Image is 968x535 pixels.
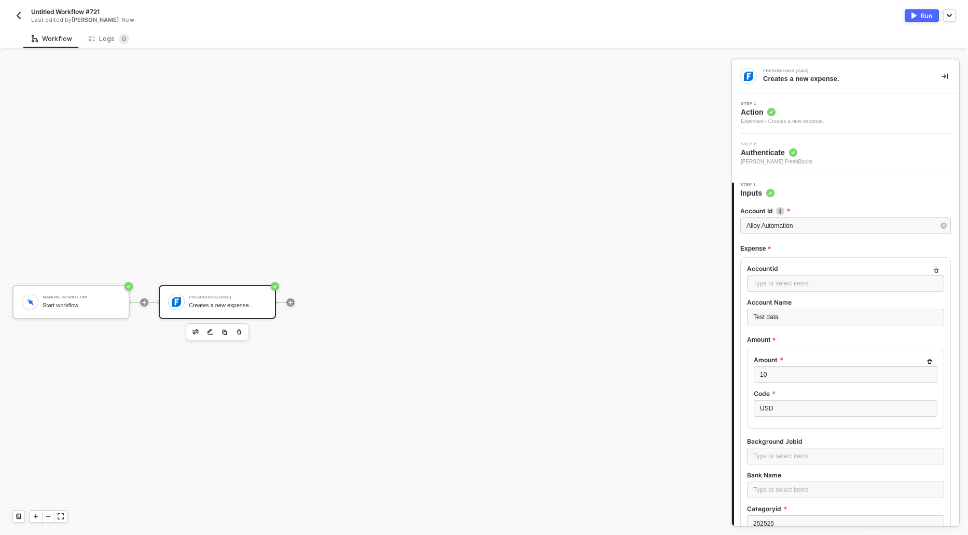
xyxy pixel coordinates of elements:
[741,107,824,117] span: Action
[753,313,779,321] span: Test data
[747,264,944,273] label: Accountid
[189,295,267,299] div: FreshBooks (OAS)
[89,34,129,44] div: Logs
[287,299,294,306] span: icon-play
[753,520,774,527] span: 252525
[207,328,213,336] img: edit-cred
[921,11,932,20] div: Run
[222,329,228,335] img: copy-block
[189,302,267,309] div: Creates a new expense.
[747,298,944,307] label: Account Name
[747,504,944,513] label: Categoryid
[746,222,793,229] span: Alloy Automation
[741,142,812,146] span: Step 2
[31,16,460,24] div: Last edited by - Now
[741,117,824,126] div: Expenses - Creates a new expense.
[732,102,959,126] div: Step 1Action Expenses - Creates a new expense.
[763,69,919,73] div: FreshBooks (OAS)
[32,35,72,43] div: Workflow
[25,297,35,306] img: icon
[747,471,944,479] label: Bank Name
[119,34,129,44] sup: 0
[172,297,181,307] img: icon
[141,299,147,306] span: icon-play
[271,282,279,291] span: icon-success-page
[189,326,202,338] button: edit-cred
[72,16,119,23] span: [PERSON_NAME]
[31,7,100,16] span: Untitled Workflow #721
[741,102,824,106] span: Step 1
[744,72,753,81] img: integration-icon
[741,158,812,166] span: [PERSON_NAME] FreshBooks
[754,355,937,364] label: Amount
[12,9,25,22] button: back
[747,334,776,347] span: Amount
[740,188,775,198] span: Inputs
[763,74,925,84] div: Creates a new expense.
[15,11,23,20] img: back
[125,282,133,291] span: icon-success-page
[760,405,773,412] span: USD
[218,326,231,338] button: copy-block
[45,513,51,519] span: icon-minus
[911,12,917,19] img: activate
[58,513,64,519] span: icon-expand
[776,207,784,215] img: icon-info
[741,147,812,158] span: Authenticate
[43,302,120,309] div: Start workflow
[43,295,120,299] div: Manual Workflow
[732,142,959,166] div: Step 2Authenticate [PERSON_NAME] FreshBooks
[33,513,39,519] span: icon-play
[747,437,944,446] label: Background Jobid
[740,207,951,215] label: Account Id
[760,371,767,378] span: 10
[754,389,937,398] label: Code
[740,242,771,255] span: Expense
[192,329,199,334] img: edit-cred
[740,183,775,187] span: Step 3
[905,9,939,22] button: activateRun
[204,326,216,338] button: edit-cred
[942,73,948,79] span: icon-collapse-right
